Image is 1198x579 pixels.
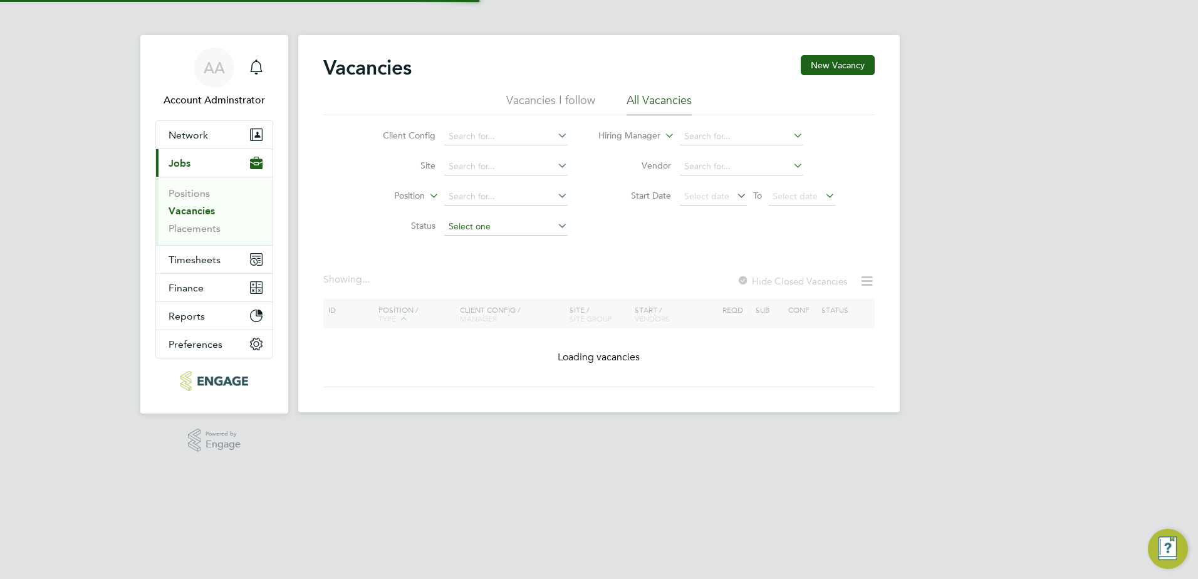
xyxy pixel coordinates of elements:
label: Hiring Manager [588,130,660,142]
label: Site [363,160,435,171]
span: Finance [169,282,204,294]
input: Search for... [444,188,568,206]
span: Select date [684,190,729,202]
span: Network [169,129,208,141]
span: Account Adminstrator [155,93,273,108]
span: Powered by [206,429,241,439]
input: Select one [444,218,568,236]
label: Hide Closed Vacancies [737,275,847,287]
button: Network [156,121,273,149]
h2: Vacancies [323,55,412,80]
li: Vacancies I follow [506,93,595,115]
div: Showing [323,273,372,286]
span: Timesheets [169,254,221,266]
label: Position [353,190,425,202]
a: Positions [169,187,210,199]
input: Search for... [444,158,568,175]
div: Jobs [156,177,273,245]
label: Vendor [599,160,671,171]
a: Powered byEngage [188,429,241,452]
a: Go to home page [155,371,273,391]
label: Status [363,220,435,231]
button: Engage Resource Center [1148,529,1188,569]
span: Preferences [169,338,222,350]
span: Select date [773,190,818,202]
nav: Main navigation [140,35,288,414]
img: protocol-logo-retina.png [180,371,247,391]
label: Client Config [363,130,435,141]
input: Search for... [680,128,803,145]
a: Vacancies [169,205,215,217]
li: All Vacancies [627,93,692,115]
label: Start Date [599,190,671,201]
button: Preferences [156,330,273,358]
input: Search for... [444,128,568,145]
button: New Vacancy [801,55,875,75]
span: Engage [206,439,241,450]
a: AAAccount Adminstrator [155,48,273,108]
span: AA [204,60,225,76]
span: Jobs [169,157,190,169]
input: Search for... [680,158,803,175]
span: ... [362,273,370,286]
button: Timesheets [156,246,273,273]
button: Jobs [156,149,273,177]
button: Finance [156,274,273,301]
button: Reports [156,302,273,330]
span: Reports [169,310,205,322]
span: To [749,187,766,204]
a: Placements [169,222,221,234]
